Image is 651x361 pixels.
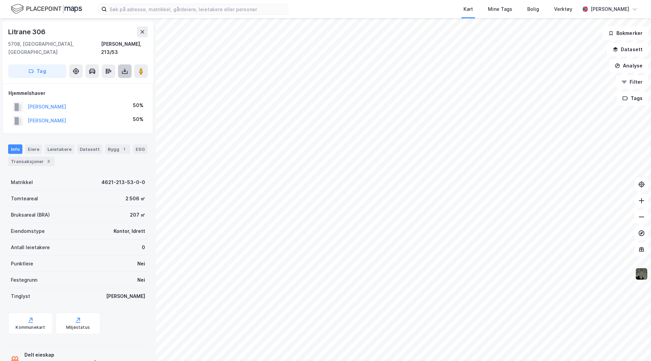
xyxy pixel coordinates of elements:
div: Punktleie [11,260,33,268]
div: ESG [133,144,147,154]
button: Tags [617,92,648,105]
div: [PERSON_NAME] [591,5,629,13]
div: Kart [463,5,473,13]
div: 3 [45,158,52,165]
div: 0 [142,243,145,252]
div: Tinglyst [11,292,30,300]
div: Festegrunn [11,276,37,284]
div: Antall leietakere [11,243,50,252]
div: [PERSON_NAME] [106,292,145,300]
div: 4621-213-53-0-0 [101,178,145,186]
div: 50% [133,101,143,109]
div: Matrikkel [11,178,33,186]
div: Nei [137,276,145,284]
div: Miljøstatus [66,325,90,330]
div: Info [8,144,22,154]
div: Datasett [77,144,102,154]
div: 50% [133,115,143,123]
div: Bygg [105,144,130,154]
div: Eiendomstype [11,227,45,235]
div: Verktøy [554,5,572,13]
button: Analyse [609,59,648,73]
button: Datasett [607,43,648,56]
button: Tag [8,64,66,78]
div: 207 ㎡ [130,211,145,219]
div: Kommunekart [16,325,45,330]
div: [PERSON_NAME], 213/53 [101,40,148,56]
div: Leietakere [45,144,74,154]
div: Tomteareal [11,195,38,203]
div: Hjemmelshaver [8,89,147,97]
div: 1 [121,146,127,153]
div: 5708, [GEOGRAPHIC_DATA], [GEOGRAPHIC_DATA] [8,40,101,56]
div: Delt eieskap [24,351,113,359]
div: Bruksareal (BRA) [11,211,50,219]
div: Kontrollprogram for chat [617,328,651,361]
input: Søk på adresse, matrikkel, gårdeiere, leietakere eller personer [107,4,288,14]
button: Bokmerker [603,26,648,40]
div: Kontor, Idrett [114,227,145,235]
div: Bolig [527,5,539,13]
img: logo.f888ab2527a4732fd821a326f86c7f29.svg [11,3,82,15]
div: Litrane 306 [8,26,47,37]
iframe: Chat Widget [617,328,651,361]
button: Filter [616,75,648,89]
div: Nei [137,260,145,268]
div: Eiere [25,144,42,154]
img: 9k= [635,267,648,280]
div: Transaksjoner [8,157,55,166]
div: 2 506 ㎡ [125,195,145,203]
div: Mine Tags [488,5,512,13]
